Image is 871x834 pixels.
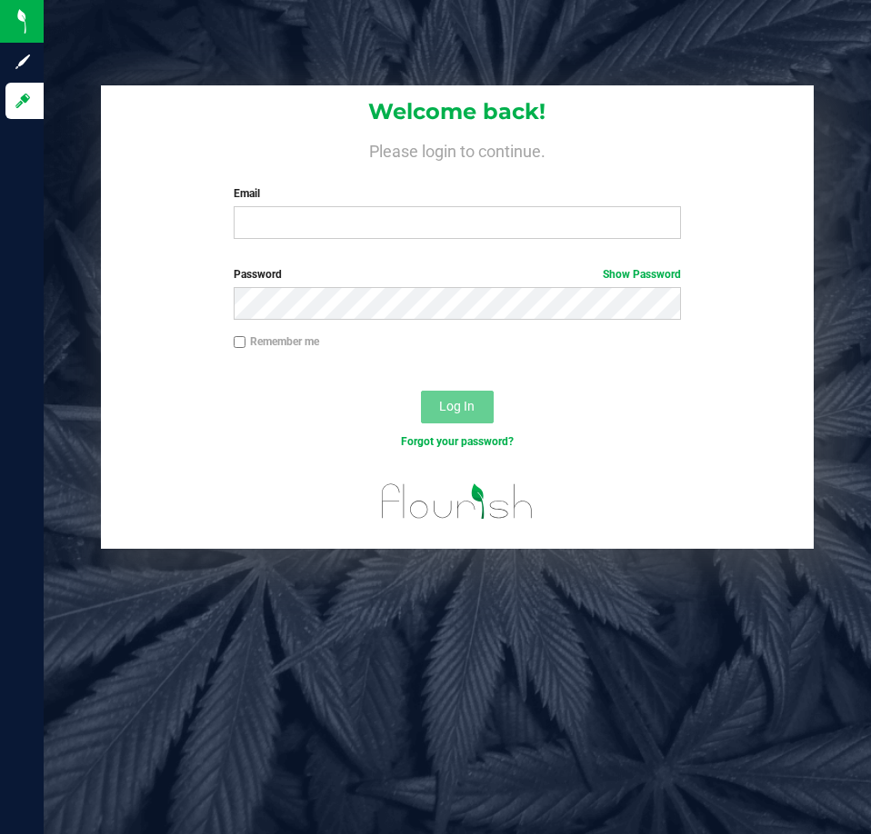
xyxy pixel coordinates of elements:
img: flourish_logo.svg [368,469,546,534]
inline-svg: Log in [14,92,32,110]
button: Log In [421,391,494,423]
label: Email [234,185,681,202]
span: Log In [439,399,475,413]
a: Show Password [603,268,681,281]
span: Password [234,268,282,281]
inline-svg: Sign up [14,53,32,71]
label: Remember me [234,333,319,350]
input: Remember me [234,336,246,349]
h4: Please login to continue. [101,138,813,160]
h1: Welcome back! [101,100,813,124]
a: Forgot your password? [401,435,514,448]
